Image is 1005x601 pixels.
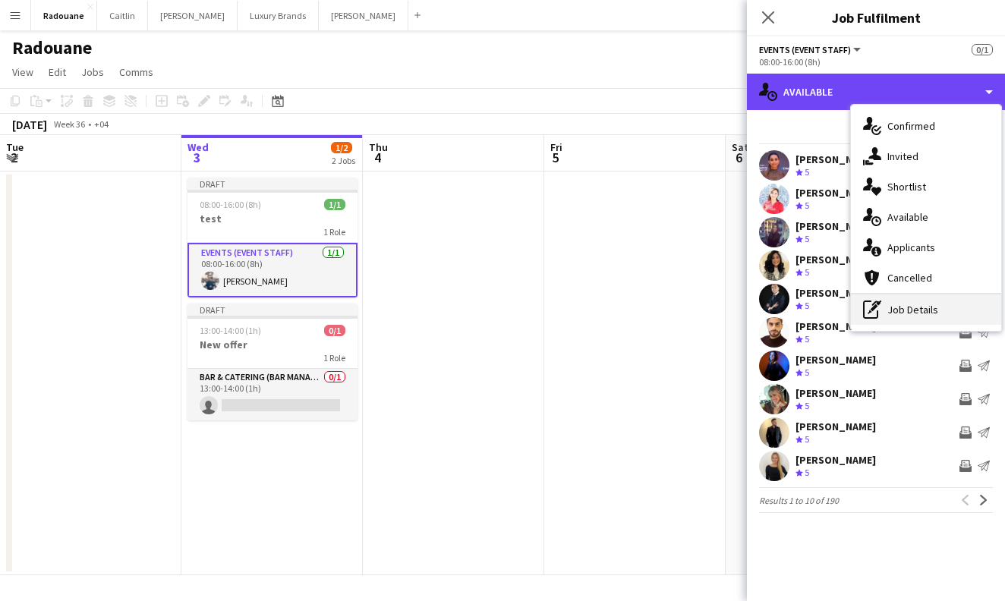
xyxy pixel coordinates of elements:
app-card-role: Bar & Catering (Bar Manager)0/113:00-14:00 (1h) [187,369,358,420]
button: Events (Event Staff) [759,44,863,55]
span: 5 [805,266,809,278]
div: [PERSON_NAME] [795,386,876,400]
app-job-card: Draft13:00-14:00 (1h)0/1New offer1 RoleBar & Catering (Bar Manager)0/113:00-14:00 (1h) [187,304,358,420]
a: Jobs [75,62,110,82]
span: 5 [805,166,809,178]
a: View [6,62,39,82]
span: 6 [729,149,748,166]
span: Shortlist [887,180,926,194]
div: [PERSON_NAME] [795,219,876,233]
span: Fri [550,140,562,154]
div: [DATE] [12,117,47,132]
span: 08:00-16:00 (8h) [200,199,261,210]
span: Invited [887,149,918,163]
span: 5 [805,467,809,478]
div: Job Details [851,294,1001,325]
span: Thu [369,140,388,154]
span: Available [887,210,928,224]
span: Tue [6,140,24,154]
span: 2 [4,149,24,166]
span: Week 36 [50,118,88,130]
span: 5 [805,300,809,311]
span: 0/1 [324,325,345,336]
div: Draft [187,178,358,190]
span: 1/1 [324,199,345,210]
span: 1/2 [331,142,352,153]
span: 5 [805,200,809,211]
button: [PERSON_NAME] [319,1,408,30]
span: 5 [805,233,809,244]
div: Draft [187,304,358,316]
div: +04 [94,118,109,130]
div: [PERSON_NAME] [795,253,876,266]
span: 4 [367,149,388,166]
div: Available [747,74,1005,110]
span: 1 Role [323,352,345,363]
h1: Radouane [12,36,92,59]
div: [PERSON_NAME] [795,319,876,333]
button: Caitlin [97,1,148,30]
button: Luxury Brands [238,1,319,30]
div: [PERSON_NAME] [795,353,876,367]
span: Comms [119,65,153,79]
button: [PERSON_NAME] [148,1,238,30]
button: Radouane [31,1,97,30]
span: 5 [805,333,809,345]
app-job-card: Draft08:00-16:00 (8h)1/1test1 RoleEvents (Event Staff)1/108:00-16:00 (8h)[PERSON_NAME] [187,178,358,297]
div: [PERSON_NAME] [795,286,876,300]
span: Cancelled [887,271,932,285]
app-card-role: Events (Event Staff)1/108:00-16:00 (8h)[PERSON_NAME] [187,243,358,297]
div: [PERSON_NAME] [795,153,876,166]
a: Comms [113,62,159,82]
div: [PERSON_NAME] [795,420,876,433]
h3: New offer [187,338,358,351]
span: Events (Event Staff) [759,44,851,55]
span: 3 [185,149,209,166]
span: Wed [187,140,209,154]
span: 1 Role [323,226,345,238]
a: Edit [43,62,72,82]
h3: Job Fulfilment [747,8,1005,27]
div: 08:00-16:00 (8h) [759,56,993,68]
span: 5 [548,149,562,166]
span: Confirmed [887,119,935,133]
span: Edit [49,65,66,79]
div: 2 Jobs [332,155,355,166]
span: Sat [732,140,748,154]
h3: test [187,212,358,225]
span: 5 [805,400,809,411]
span: Jobs [81,65,104,79]
span: 0/1 [972,44,993,55]
div: [PERSON_NAME] [795,186,876,200]
span: 13:00-14:00 (1h) [200,325,261,336]
span: 5 [805,367,809,378]
span: Applicants [887,241,935,254]
span: 5 [805,433,809,445]
div: [PERSON_NAME] [795,453,876,467]
span: View [12,65,33,79]
span: Results 1 to 10 of 190 [759,495,839,506]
